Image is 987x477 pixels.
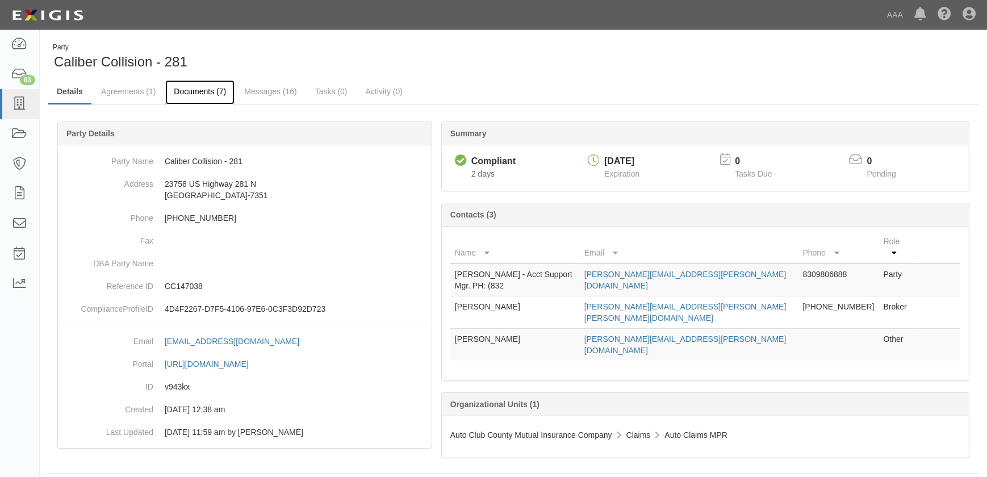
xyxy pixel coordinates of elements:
[580,231,798,263] th: Email
[450,400,539,409] b: Organizational Units (1)
[62,229,153,246] dt: Fax
[450,296,580,329] td: [PERSON_NAME]
[450,210,496,219] b: Contacts (3)
[584,334,787,355] a: [PERSON_NAME][EMAIL_ADDRESS][PERSON_NAME][DOMAIN_NAME]
[798,296,879,329] td: [PHONE_NUMBER]
[879,231,915,263] th: Role
[879,296,915,329] td: Broker
[62,173,427,207] dd: 23758 US Highway 281 N [GEOGRAPHIC_DATA]-7351
[584,270,787,290] a: [PERSON_NAME][EMAIL_ADDRESS][PERSON_NAME][DOMAIN_NAME]
[471,169,495,178] span: Since 10/07/2025
[165,303,427,315] p: 4D4F2267-D7F5-4106-97E6-0C3F3D92D723
[48,80,91,104] a: Details
[798,263,879,296] td: 8309806888
[53,43,187,52] div: Party
[62,398,153,415] dt: Created
[938,8,951,22] i: Help Center - Complianz
[881,3,909,26] a: AAA
[62,330,153,347] dt: Email
[20,75,35,85] div: 83
[450,129,487,138] b: Summary
[307,80,356,103] a: Tasks (0)
[165,337,312,346] a: [EMAIL_ADDRESS][DOMAIN_NAME]
[62,207,153,224] dt: Phone
[735,169,772,178] span: Tasks Due
[450,231,580,263] th: Name
[62,275,153,292] dt: Reference ID
[236,80,306,103] a: Messages (16)
[357,80,411,103] a: Activity (0)
[48,43,505,72] div: Caliber Collision - 281
[93,80,164,103] a: Agreements (1)
[9,5,87,26] img: logo-5460c22ac91f19d4615b14bd174203de0afe785f0fc80cf4dbbc73dc1793850b.png
[62,173,153,190] dt: Address
[165,281,427,292] p: CC147038
[62,150,153,167] dt: Party Name
[54,54,187,69] span: Caliber Collision - 281
[471,155,516,168] div: Compliant
[604,169,639,178] span: Expiration
[455,155,467,167] i: Compliant
[604,155,639,168] div: [DATE]
[62,421,153,438] dt: Last Updated
[62,207,427,229] dd: [PHONE_NUMBER]
[450,263,580,296] td: [PERSON_NAME] - Acct Support Mgr. PH: (832
[626,430,651,440] span: Claims
[62,252,153,269] dt: DBA Party Name
[450,329,580,361] td: [PERSON_NAME]
[165,336,299,347] div: [EMAIL_ADDRESS][DOMAIN_NAME]
[584,302,787,323] a: [PERSON_NAME][EMAIL_ADDRESS][PERSON_NAME][PERSON_NAME][DOMAIN_NAME]
[879,263,915,296] td: Party
[165,359,261,369] a: [URL][DOMAIN_NAME]
[62,421,427,443] dd: 03/26/2024 11:59 am by Benjamin Tully
[879,329,915,361] td: Other
[66,129,115,138] b: Party Details
[62,375,153,392] dt: ID
[62,398,427,421] dd: 03/10/2023 12:38 am
[450,430,612,440] span: Auto Club County Mutual Insurance Company
[62,150,427,173] dd: Caliber Collision - 281
[62,375,427,398] dd: v943kx
[165,80,235,104] a: Documents (7)
[664,430,727,440] span: Auto Claims MPR
[798,231,879,263] th: Phone
[867,169,896,178] span: Pending
[735,155,786,168] p: 0
[867,155,910,168] p: 0
[62,298,153,315] dt: ComplianceProfileID
[62,353,153,370] dt: Portal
